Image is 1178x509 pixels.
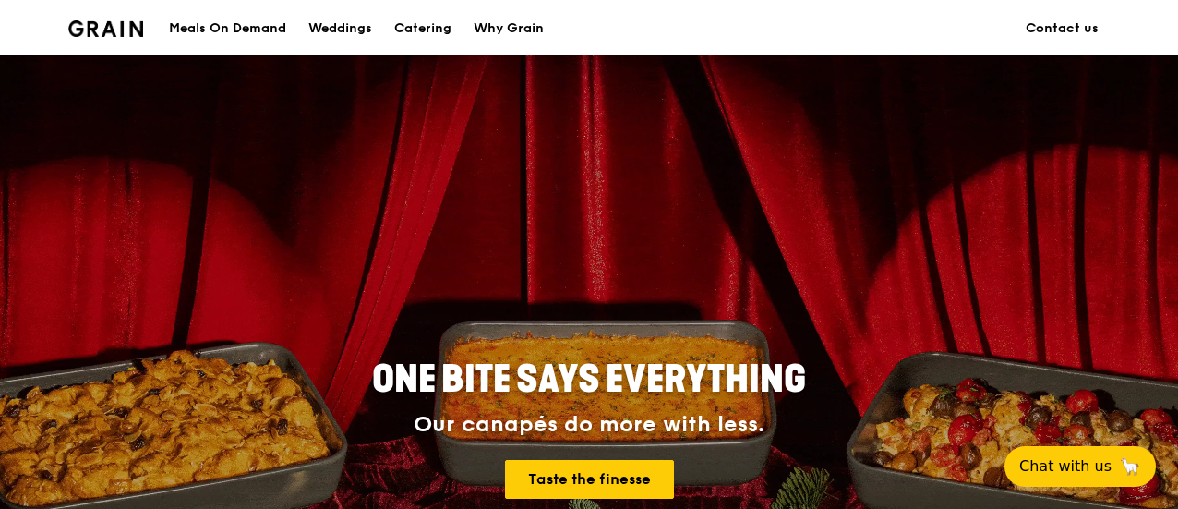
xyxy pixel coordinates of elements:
button: Chat with us🦙 [1004,446,1156,487]
img: Grain [68,20,143,37]
span: ONE BITE SAYS EVERYTHING [372,358,806,402]
a: Catering [383,1,463,56]
span: Chat with us [1019,455,1112,478]
a: Contact us [1015,1,1110,56]
span: 🦙 [1119,455,1141,478]
div: Weddings [308,1,372,56]
a: Taste the finesse [505,460,674,499]
a: Weddings [297,1,383,56]
a: Why Grain [463,1,555,56]
div: Meals On Demand [169,1,286,56]
div: Why Grain [474,1,544,56]
div: Our canapés do more with less. [257,412,921,438]
div: Catering [394,1,451,56]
